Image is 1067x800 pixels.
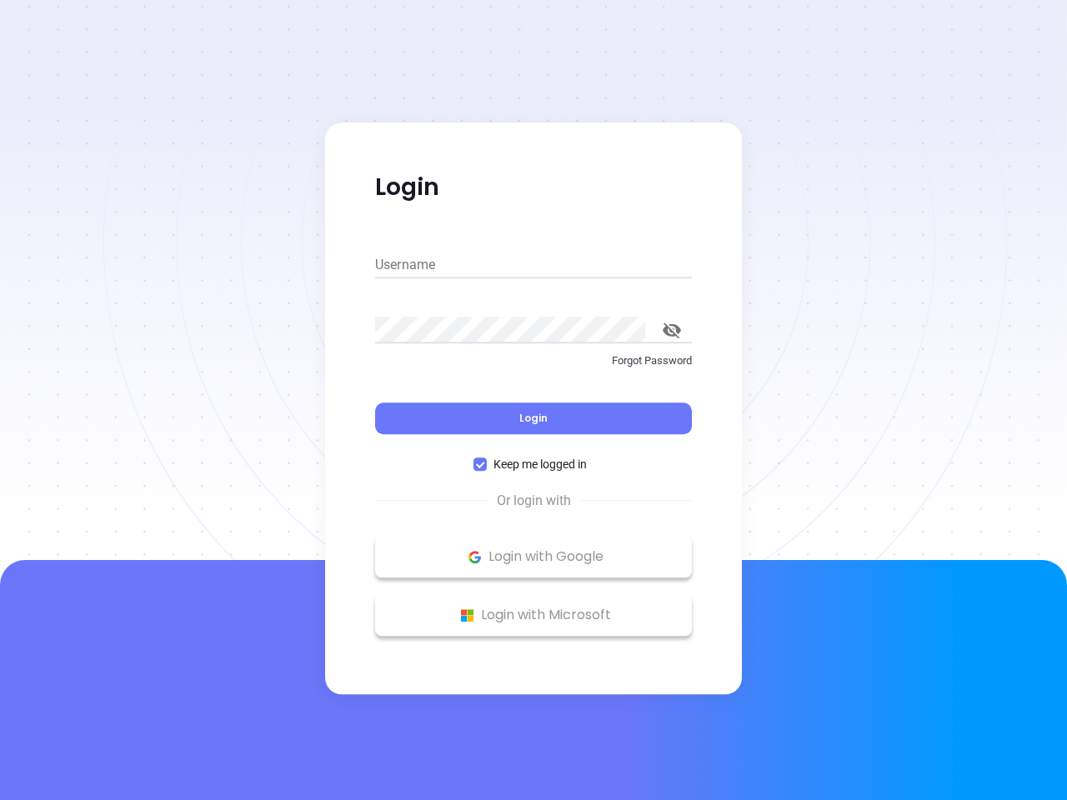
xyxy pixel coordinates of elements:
span: Or login with [488,491,579,511]
a: Forgot Password [375,352,692,382]
p: Login [375,172,692,202]
p: Login with Google [383,544,684,569]
button: Google Logo Login with Google [375,536,692,577]
img: Microsoft Logo [457,605,478,626]
button: Login [375,402,692,434]
span: Keep me logged in [487,455,594,473]
button: Microsoft Logo Login with Microsoft [375,594,692,636]
img: Google Logo [464,547,485,567]
p: Forgot Password [375,352,692,369]
span: Login [519,411,548,425]
p: Login with Microsoft [383,602,684,627]
button: toggle password visibility [652,310,692,350]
